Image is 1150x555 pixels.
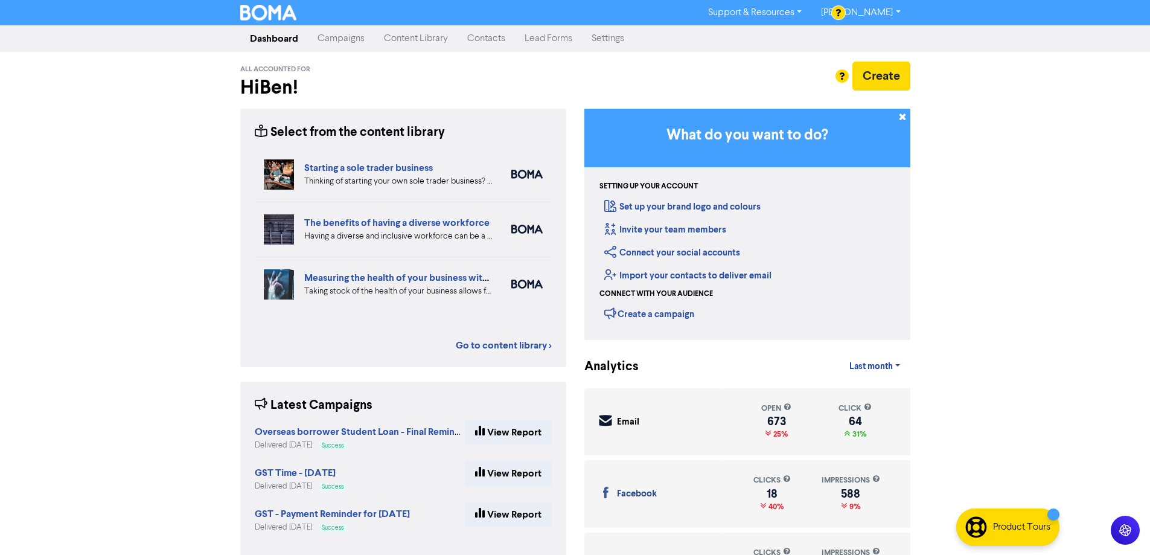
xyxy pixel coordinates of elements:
a: Import your contacts to deliver email [604,270,771,281]
div: click [839,403,872,414]
a: Invite your team members [604,224,726,236]
a: Campaigns [308,27,374,51]
a: Contacts [458,27,515,51]
div: Facebook [617,487,657,501]
a: Support & Resources [698,3,811,22]
div: 64 [839,417,872,426]
a: Dashboard [240,27,308,51]
div: Delivered [DATE] [255,440,465,451]
a: Last month [840,354,910,379]
img: BOMA Logo [240,5,297,21]
img: boma [511,225,543,234]
iframe: Chat Widget [1090,497,1150,555]
div: 673 [761,417,791,426]
span: 31% [850,429,866,439]
a: Content Library [374,27,458,51]
img: boma [511,170,543,179]
a: Connect your social accounts [604,247,740,258]
a: Overseas borrower Student Loan - Final Reminder for Payment [255,428,524,437]
a: [PERSON_NAME] [811,3,910,22]
h2: Hi Ben ! [240,76,566,99]
div: Email [617,415,639,429]
div: Select from the content library [255,123,445,142]
div: open [761,403,791,414]
span: Success [322,484,343,490]
h3: What do you want to do? [602,127,892,144]
span: 25% [771,429,788,439]
strong: Overseas borrower Student Loan - Final Reminder for Payment [255,426,524,438]
a: Measuring the health of your business with ratio measures [304,272,553,284]
div: impressions [822,475,880,486]
div: Latest Campaigns [255,396,372,415]
a: Starting a sole trader business [304,162,433,174]
span: Success [322,525,343,531]
div: 18 [753,489,791,499]
a: View Report [465,420,552,445]
div: 588 [822,489,880,499]
div: Taking stock of the health of your business allows for more effective planning, early warning abo... [304,285,493,298]
div: Delivered [DATE] [255,522,410,533]
span: All Accounted For [240,65,310,74]
div: Analytics [584,358,624,376]
div: Create a campaign [604,304,694,322]
a: View Report [465,461,552,486]
div: Having a diverse and inclusive workforce can be a major boost for your business. We list four of ... [304,230,493,243]
span: 9% [847,502,860,512]
a: View Report [465,502,552,527]
span: Last month [849,361,893,372]
span: 40% [766,502,784,512]
div: Delivered [DATE] [255,481,348,492]
a: Lead Forms [515,27,582,51]
div: Connect with your audience [599,289,713,300]
div: Thinking of starting your own sole trader business? The Sole Trader Toolkit from the Ministry of ... [304,175,493,188]
a: Go to content library > [456,338,552,353]
a: GST Time - [DATE] [255,469,336,478]
div: Setting up your account [599,181,698,192]
button: Create [852,62,910,91]
span: Success [322,443,343,449]
a: GST - Payment Reminder for [DATE] [255,510,410,519]
a: Set up your brand logo and colours [604,201,761,213]
img: boma_accounting [511,280,543,289]
div: Getting Started in BOMA [584,109,910,340]
div: clicks [753,475,791,486]
a: The benefits of having a diverse workforce [304,217,490,229]
a: Settings [582,27,634,51]
strong: GST - Payment Reminder for [DATE] [255,508,410,520]
strong: GST Time - [DATE] [255,467,336,479]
